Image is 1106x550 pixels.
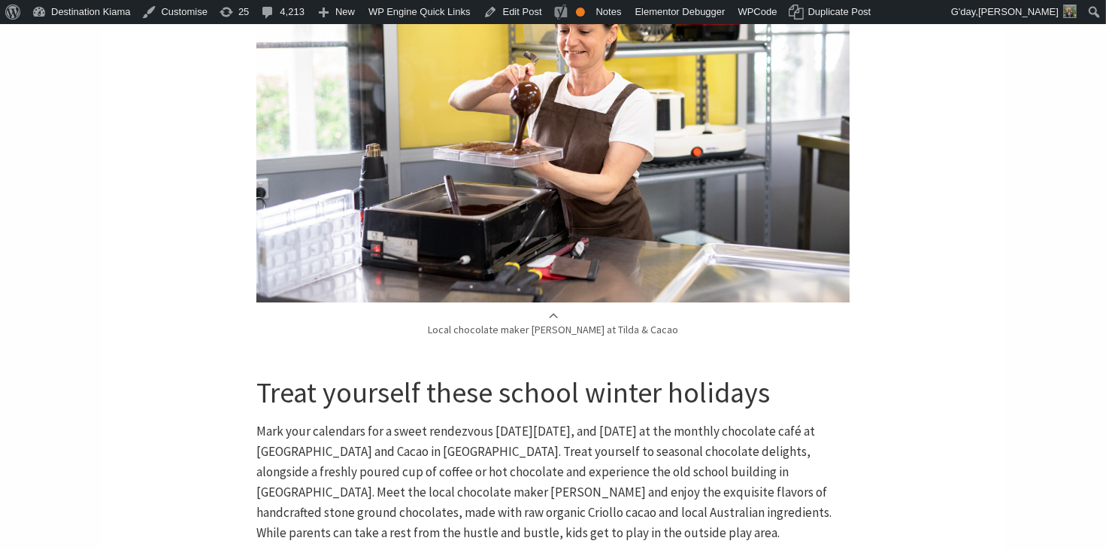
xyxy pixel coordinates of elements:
p: Mark your calendars for a sweet rendezvous [DATE][DATE], and [DATE] at the monthly chocolate café... [256,421,850,544]
div: OK [576,8,585,17]
p: Local chocolate maker [PERSON_NAME] at Tilda & Cacao [256,310,850,338]
img: Theresa-Mullan-1-30x30.png [1063,5,1077,18]
h3: Treat yourself these school winter holidays [256,375,850,410]
span: [PERSON_NAME] [978,6,1059,17]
